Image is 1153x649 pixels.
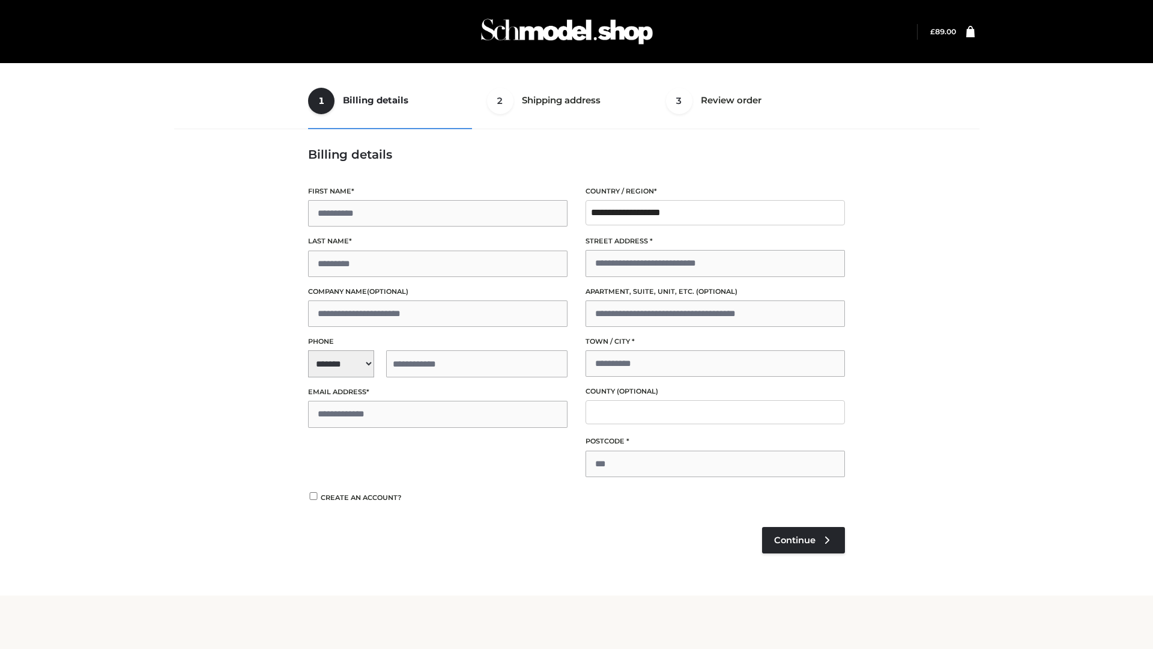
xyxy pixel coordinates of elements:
[321,493,402,502] span: Create an account?
[308,336,567,347] label: Phone
[308,236,567,247] label: Last name
[367,287,408,296] span: (optional)
[308,492,319,500] input: Create an account?
[308,386,567,398] label: Email address
[774,535,816,546] span: Continue
[586,236,845,247] label: Street address
[586,386,845,397] label: County
[930,27,956,36] bdi: 89.00
[308,186,567,197] label: First name
[762,527,845,553] a: Continue
[586,336,845,347] label: Town / City
[930,27,935,36] span: £
[930,27,956,36] a: £89.00
[586,436,845,447] label: Postcode
[586,286,845,297] label: Apartment, suite, unit, etc.
[586,186,845,197] label: Country / Region
[477,8,657,55] img: Schmodel Admin 964
[696,287,737,296] span: (optional)
[617,387,658,395] span: (optional)
[308,286,567,297] label: Company name
[308,147,845,162] h3: Billing details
